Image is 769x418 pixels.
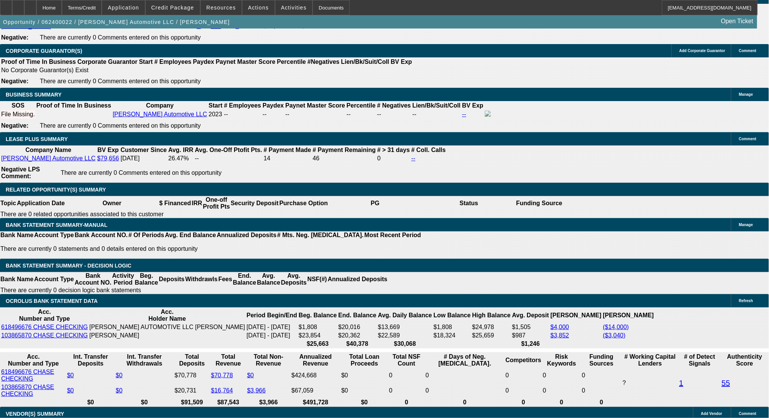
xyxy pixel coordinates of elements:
[65,196,159,211] th: Owner
[154,59,192,65] b: # Employees
[89,323,245,331] td: [PERSON_NAME] AUTOMOTIVE LLC [PERSON_NAME]
[411,147,446,153] b: # Coll. Calls
[247,387,266,394] a: $3,966
[246,323,297,331] td: [DATE] - [DATE]
[263,102,284,109] b: Paydex
[433,332,471,339] td: $18,324
[505,353,542,367] th: Competitors
[89,308,245,323] th: Acc. Holder Name
[102,0,145,15] button: Application
[263,155,311,162] td: 14
[718,15,756,28] a: Open Ticket
[603,324,629,330] a: ($14,000)
[622,353,678,367] th: # Working Capital Lenders
[211,372,233,378] a: $70,778
[211,399,246,406] th: $87,543
[425,353,505,367] th: # Days of Neg. [MEDICAL_DATA].
[347,102,376,109] b: Percentile
[40,78,201,84] span: There are currently 0 Comments entered on this opportunity
[341,399,388,406] th: $0
[739,412,756,416] span: Comment
[120,155,167,162] td: [DATE]
[0,245,421,252] p: There are currently 0 statements and 0 details entered on this opportunity
[603,308,654,323] th: [PERSON_NAME]
[679,49,725,53] span: Add Corporate Guarantor
[1,332,88,339] a: 103865870 CHASE CHECKING
[389,368,425,383] td: 0
[281,5,307,11] span: Activities
[543,383,581,398] td: 0
[67,372,74,378] a: $0
[411,155,415,161] a: --
[433,308,471,323] th: Low Balance
[25,147,71,153] b: Company Name
[377,111,411,118] div: --
[285,102,345,109] b: Paynet Master Score
[67,387,74,394] a: $0
[291,353,340,367] th: Annualized Revenue
[6,222,107,228] span: BANK STATEMENT SUMMARY-MANUAL
[1,155,96,161] a: [PERSON_NAME] Automotive LLC
[174,353,210,367] th: Total Deposits
[472,323,511,331] td: $24,978
[425,399,505,406] th: 0
[512,308,549,323] th: Avg. Deposit
[425,368,505,383] td: 0
[412,102,461,109] b: Lien/Bk/Suit/Coll
[168,147,193,153] b: Avg. IRR
[16,196,65,211] th: Application Date
[230,196,279,211] th: Security Deposit
[247,399,290,406] th: $3,966
[1,78,28,84] b: Negative:
[218,272,233,287] th: Fees
[208,110,223,119] td: 2023
[327,272,388,287] th: Annualized Deposits
[308,59,340,65] b: #Negatives
[1,384,54,397] a: 103865870 CHASE CHECKING
[262,110,284,119] td: --
[377,308,432,323] th: Avg. Daily Balance
[433,323,471,331] td: $1,808
[34,231,74,239] th: Account Type
[279,196,328,211] th: Purchase Option
[61,169,222,176] span: There are currently 0 Comments entered on this opportunity
[115,353,173,367] th: Int. Transfer Withdrawals
[211,387,233,394] a: $16,764
[341,353,388,367] th: Total Loan Proceeds
[6,92,61,98] span: BUSINESS SUMMARY
[679,379,684,387] a: 1
[341,383,388,398] td: $0
[67,399,115,406] th: $0
[543,368,581,383] td: 0
[512,332,549,339] td: $987
[256,272,280,287] th: Avg. Balance
[582,383,621,398] td: 0
[623,380,626,386] span: Refresh to pull Number of Working Capital Lenders
[159,272,185,287] th: Deposits
[1,308,88,323] th: Acc. Number and Type
[485,111,491,117] img: facebook-icon.png
[739,49,756,53] span: Comment
[112,272,135,287] th: Activity Period
[1,102,35,109] th: SOS
[582,353,621,367] th: Funding Sources
[1,34,28,41] b: Negative:
[722,379,730,387] a: 55
[121,147,167,153] b: Customer Since
[389,399,425,406] th: 0
[1,58,76,66] th: Proof of Time In Business
[377,340,432,348] th: $30,068
[341,59,389,65] b: Lien/Bk/Suit/Coll
[550,308,602,323] th: [PERSON_NAME]
[298,332,337,339] td: $23,854
[377,323,432,331] td: $13,669
[1,66,415,74] td: No Corporate Guarantor(s) Exist
[97,155,119,161] a: $79,656
[1,111,35,118] div: File Missing.
[298,340,337,348] th: $25,663
[128,231,165,239] th: # Of Periods
[146,0,200,15] button: Credit Package
[264,147,311,153] b: # Payment Made
[377,102,411,109] b: # Negatives
[425,383,505,398] td: 0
